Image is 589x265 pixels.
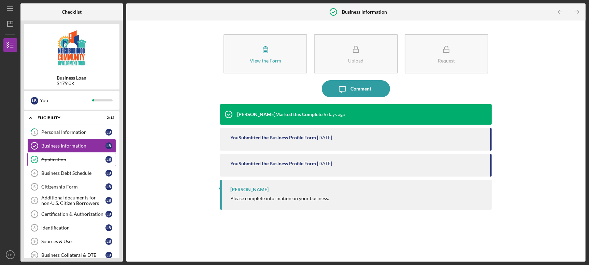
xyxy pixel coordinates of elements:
[27,153,116,166] a: ApplicationLB
[230,161,316,166] div: You Submitted the Business Profile Form
[41,211,105,217] div: Certification & Authorization
[348,58,364,63] div: Upload
[102,116,114,120] div: 2 / 12
[41,225,105,231] div: Identification
[31,97,38,104] div: L B
[105,224,112,231] div: L B
[342,9,387,15] b: Business Information
[41,157,105,162] div: Application
[8,253,12,257] text: LB
[405,34,488,73] button: Request
[33,226,35,230] tspan: 8
[230,135,316,140] div: You Submitted the Business Profile Form
[351,80,372,97] div: Comment
[105,170,112,177] div: L B
[57,81,87,86] div: $179.0K
[105,142,112,149] div: L B
[40,95,92,106] div: You
[41,252,105,258] div: Business Collateral & DTE
[33,130,35,135] tspan: 1
[224,34,307,73] button: View the Form
[62,9,82,15] b: Checklist
[322,80,390,97] button: Comment
[105,156,112,163] div: L B
[33,212,35,216] tspan: 7
[33,171,36,175] tspan: 4
[105,238,112,245] div: L B
[230,196,329,201] div: Please complete information on your business.
[41,143,105,149] div: Business Information
[27,221,116,235] a: 8IdentificationLB
[41,129,105,135] div: Personal Information
[314,34,398,73] button: Upload
[41,239,105,244] div: Sources & Uses
[324,112,345,117] time: 2025-08-12 15:04
[105,252,112,259] div: L B
[27,248,116,262] a: 10Business Collateral & DTELB
[250,58,281,63] div: View the Form
[230,187,269,192] div: [PERSON_NAME]
[41,170,105,176] div: Business Debt Schedule
[27,194,116,207] a: 6Additional documents for non-U.S. Citizen BorrowersLB
[27,166,116,180] a: 4Business Debt ScheduleLB
[24,27,119,68] img: Product logo
[41,184,105,190] div: Citizenship Form
[33,185,35,189] tspan: 5
[105,183,112,190] div: L B
[105,211,112,218] div: L B
[41,195,105,206] div: Additional documents for non-U.S. Citizen Borrowers
[27,207,116,221] a: 7Certification & AuthorizationLB
[105,197,112,204] div: L B
[27,180,116,194] a: 5Citizenship FormLB
[33,239,35,243] tspan: 9
[33,198,35,203] tspan: 6
[57,75,87,81] b: Business Loan
[317,135,332,140] time: 2025-08-07 15:26
[32,253,36,257] tspan: 10
[38,116,97,120] div: Eligibility
[237,112,322,117] div: [PERSON_NAME] Marked this Complete
[438,58,455,63] div: Request
[317,161,332,166] time: 2025-08-07 15:26
[27,139,116,153] a: Business InformationLB
[27,235,116,248] a: 9Sources & UsesLB
[27,125,116,139] a: 1Personal InformationLB
[105,129,112,136] div: L B
[3,248,17,262] button: LB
